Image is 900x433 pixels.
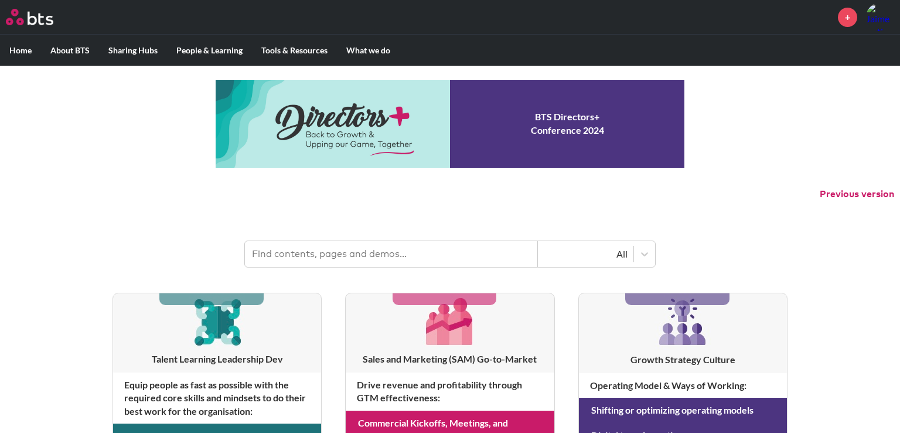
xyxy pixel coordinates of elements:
[346,353,554,366] h3: Sales and Marketing (SAM) Go-to-Market
[337,35,400,66] label: What we do
[99,35,167,66] label: Sharing Hubs
[579,373,787,398] h4: Operating Model & Ways of Working :
[189,293,245,349] img: [object Object]
[6,9,53,25] img: BTS Logo
[6,9,75,25] a: Go home
[113,373,321,424] h4: Equip people as fast as possible with the required core skills and mindsets to do their best work...
[216,80,684,168] a: Conference 2024
[820,188,894,201] button: Previous version
[579,353,787,366] h3: Growth Strategy Culture
[252,35,337,66] label: Tools & Resources
[346,373,554,411] h4: Drive revenue and profitability through GTM effectiveness :
[866,3,894,31] img: Jaime Ortiz
[838,8,857,27] a: +
[654,293,711,350] img: [object Object]
[544,248,628,261] div: All
[113,353,321,366] h3: Talent Learning Leadership Dev
[41,35,99,66] label: About BTS
[167,35,252,66] label: People & Learning
[422,293,478,349] img: [object Object]
[866,3,894,31] a: Profile
[245,241,538,267] input: Find contents, pages and demos...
